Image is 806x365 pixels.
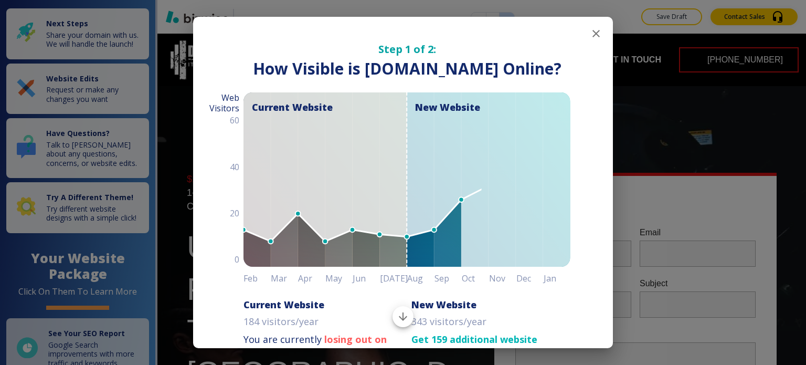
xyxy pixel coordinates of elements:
[393,306,413,327] button: Scroll to bottom
[407,271,434,286] h6: Aug
[411,298,476,311] h6: New Website
[434,271,462,286] h6: Sep
[298,271,325,286] h6: Apr
[489,271,516,286] h6: Nov
[243,315,319,329] p: 184 visitors/year
[544,271,571,286] h6: Jan
[353,271,380,286] h6: Jun
[325,271,353,286] h6: May
[243,333,387,359] strong: losing out on 159 website visitors
[411,315,486,329] p: 343 visitors/year
[411,333,537,359] strong: Get 159 additional website visitors
[271,271,298,286] h6: Mar
[462,271,489,286] h6: Oct
[243,271,271,286] h6: Feb
[243,298,324,311] h6: Current Website
[516,271,544,286] h6: Dec
[380,271,407,286] h6: [DATE]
